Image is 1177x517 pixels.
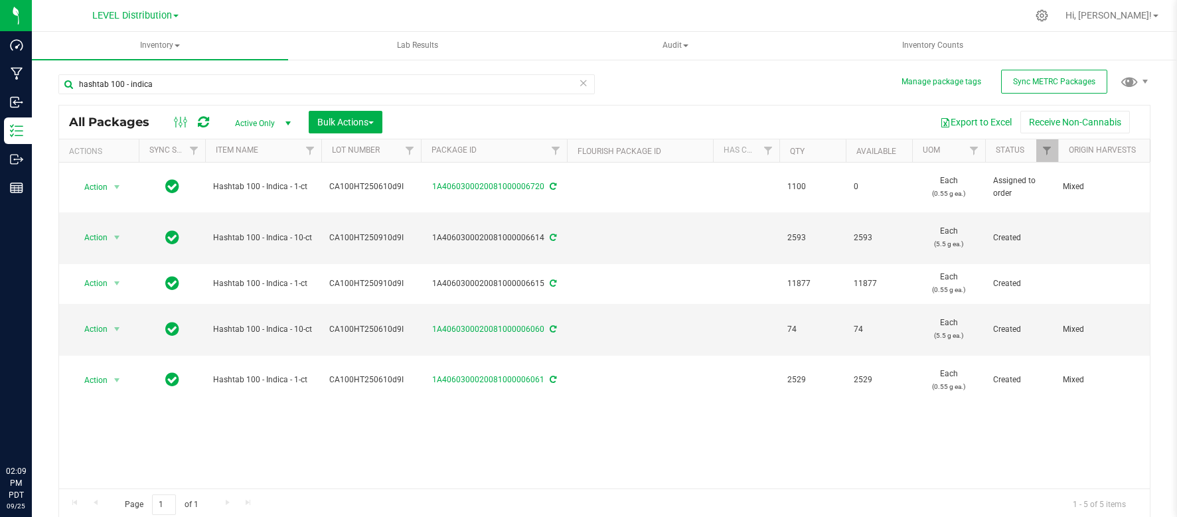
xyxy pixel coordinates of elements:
span: Hashtab 100 - Indica - 1-ct [213,374,313,386]
span: Created [993,277,1050,290]
span: In Sync [165,320,179,338]
inline-svg: Outbound [10,153,23,166]
inline-svg: Dashboard [10,38,23,52]
span: CA100HT250910d9I [329,277,413,290]
a: Inventory Counts [805,32,1061,60]
p: (5.5 g ea.) [920,238,977,250]
span: Assigned to order [993,175,1050,200]
a: Origin Harvests [1069,145,1136,155]
a: 1A4060300020081000006060 [432,325,544,334]
span: select [109,371,125,390]
p: (0.55 g ea.) [920,380,977,393]
button: Receive Non-Cannabis [1020,111,1130,133]
span: Sync from Compliance System [548,325,556,334]
div: 1A4060300020081000006615 [419,277,569,290]
span: select [109,274,125,293]
a: Package ID [432,145,477,155]
span: select [109,228,125,247]
iframe: Resource center [13,411,53,451]
span: Hashtab 100 - Indica - 10-ct [213,232,313,244]
a: Filter [963,139,985,162]
span: All Packages [69,115,163,129]
span: Sync METRC Packages [1013,77,1095,86]
span: Created [993,323,1050,336]
a: UOM [923,145,940,155]
span: CA100HT250610d9I [329,374,413,386]
span: Audit [548,33,803,59]
span: Each [920,317,977,342]
a: Available [856,147,896,156]
span: In Sync [165,274,179,293]
iframe: Resource center unread badge [39,409,55,425]
div: Manage settings [1034,9,1050,22]
button: Export to Excel [931,111,1020,133]
span: Sync from Compliance System [548,375,556,384]
span: CA100HT250610d9I [329,181,413,193]
inline-svg: Reports [10,181,23,194]
p: 09/25 [6,501,26,511]
a: Filter [1036,139,1058,162]
span: Each [920,225,977,250]
div: 1A4060300020081000006614 [419,232,569,244]
span: Hashtab 100 - Indica - 10-ct [213,323,313,336]
span: Each [920,175,977,200]
span: Sync from Compliance System [548,279,556,288]
span: 11877 [854,277,904,290]
span: Hashtab 100 - Indica - 1-ct [213,277,313,290]
a: Filter [399,139,421,162]
a: Audit [547,32,803,60]
th: Has COA [713,139,779,163]
inline-svg: Inventory [10,124,23,137]
button: Bulk Actions [309,111,382,133]
span: 74 [854,323,904,336]
p: 02:09 PM PDT [6,465,26,501]
span: select [109,178,125,196]
a: Item Name [216,145,258,155]
span: Clear [579,74,588,92]
input: Search Package ID, Item Name, SKU, Lot or Part Number... [58,74,595,94]
span: 1100 [787,181,838,193]
span: Created [993,232,1050,244]
span: Sync from Compliance System [548,182,556,191]
button: Manage package tags [902,76,981,88]
span: Bulk Actions [317,117,374,127]
span: CA100HT250910d9I [329,232,413,244]
a: Lot Number [332,145,380,155]
div: Actions [69,147,133,156]
span: In Sync [165,228,179,247]
span: LEVEL Distribution [92,10,172,21]
span: 11877 [787,277,838,290]
a: Filter [545,139,567,162]
span: 2529 [787,374,838,386]
a: Filter [299,139,321,162]
inline-svg: Manufacturing [10,67,23,80]
span: In Sync [165,177,179,196]
a: Qty [790,147,805,156]
span: In Sync [165,370,179,389]
p: (0.55 g ea.) [920,283,977,296]
span: 2593 [854,232,904,244]
span: 2593 [787,232,838,244]
span: CA100HT250610d9I [329,323,413,336]
span: Sync from Compliance System [548,233,556,242]
span: Created [993,374,1050,386]
p: (5.5 g ea.) [920,329,977,342]
input: 1 [152,494,176,515]
span: select [109,320,125,338]
span: Each [920,271,977,296]
span: 74 [787,323,838,336]
a: 1A4060300020081000006061 [432,375,544,384]
a: Inventory [32,32,288,60]
span: Hashtab 100 - Indica - 1-ct [213,181,313,193]
span: Action [72,371,108,390]
span: Action [72,274,108,293]
a: Status [996,145,1024,155]
a: Flourish Package ID [578,147,661,156]
a: 1A4060300020081000006720 [432,182,544,191]
span: Each [920,368,977,393]
a: Filter [183,139,205,162]
span: 2529 [854,374,904,386]
a: Lab Results [289,32,546,60]
span: Action [72,228,108,247]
